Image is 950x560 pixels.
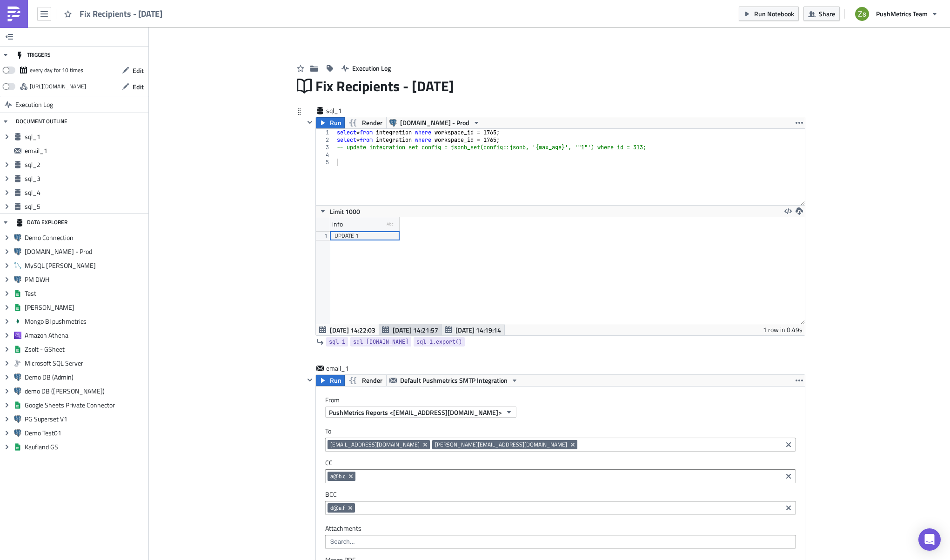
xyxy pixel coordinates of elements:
span: Demo Test01 [25,429,146,437]
button: Run [316,117,345,128]
span: MySQL [PERSON_NAME] [25,261,146,270]
div: DOCUMENT OUTLINE [16,113,67,130]
button: Clear selected items [783,439,794,450]
span: Execution Log [352,63,391,73]
button: Remove Tag [569,440,577,449]
a: sql_[DOMAIN_NAME] [350,337,411,347]
span: Run [330,117,341,128]
div: info [332,217,343,231]
span: Run [330,375,341,386]
span: [EMAIL_ADDRESS][DOMAIN_NAME] [330,441,420,448]
input: Search... [328,537,792,547]
div: 5 [316,159,335,166]
span: Google Sheets Private Connector [25,401,146,409]
span: sql_3 [25,174,146,183]
span: [DOMAIN_NAME] - Prod [400,117,469,128]
span: Demo DB (Admin) [25,373,146,381]
span: [DATE] 14:19:14 [455,325,501,335]
button: [DATE] 14:19:14 [442,324,505,335]
span: sql_4 [25,188,146,197]
button: Hide content [304,117,315,128]
span: [DATE] 14:21:57 [393,325,438,335]
span: PM DWH [25,275,146,284]
span: sql_1 [329,337,345,347]
span: Default Pushmetrics SMTP Integration [400,375,508,386]
span: Amazon Athena [25,331,146,340]
button: PushMetrics Team [850,4,943,24]
a: sql_1.export() [414,337,465,347]
div: 2 [316,136,335,144]
div: UPDATE 1 [335,231,395,240]
span: email_1 [25,147,146,155]
span: Limit 1000 [330,207,360,216]
button: Remove Tag [347,503,355,513]
button: Default Pushmetrics SMTP Integration [386,375,522,386]
span: Kaufland GS [25,443,146,451]
span: Run Notebook [754,9,794,19]
button: [DATE] 14:21:57 [379,324,442,335]
div: 4 [316,151,335,159]
span: demo DB ([PERSON_NAME]) [25,387,146,395]
span: [PERSON_NAME][EMAIL_ADDRESS][DOMAIN_NAME] [435,441,567,448]
button: Execution Log [337,61,395,75]
label: From [325,396,805,404]
span: d@e.f [330,504,345,512]
span: Render [362,375,382,386]
span: email_1 [326,364,363,373]
button: Edit [117,63,148,78]
div: https://pushmetrics.io/api/v1/report/GJoknkPl5b/webhook?token=adace3105f324b7eaab83cef1f820863 [30,80,86,93]
div: Open Intercom Messenger [918,528,941,551]
button: Clear selected items [783,502,794,513]
span: Execution Log [15,96,53,113]
span: [DATE] 14:22:03 [330,325,375,335]
span: [DOMAIN_NAME] - Prod [25,247,146,256]
div: 3 [316,144,335,151]
div: every day for 10 times [30,63,83,77]
button: Render [344,375,387,386]
div: TRIGGERS [16,47,51,63]
span: [PERSON_NAME] [25,303,146,312]
span: Zsolt - GSheet [25,345,146,353]
button: Edit [117,80,148,94]
button: Run [316,375,345,386]
span: Edit [133,66,144,75]
span: sql_2 [25,160,146,169]
img: Avatar [854,6,870,22]
span: Render [362,117,382,128]
label: CC [325,459,796,467]
button: [DOMAIN_NAME] - Prod [386,117,483,128]
a: sql_1 [326,337,348,347]
label: BCC [325,490,796,499]
span: Microsoft SQL Server [25,359,146,367]
button: Limit 1000 [316,206,363,217]
button: Clear selected items [783,471,794,482]
button: Remove Tag [347,472,355,481]
label: To [325,427,796,435]
span: sql_5 [25,202,146,211]
span: PushMetrics Team [876,9,928,19]
span: Test [25,289,146,298]
span: sql_1 [326,106,363,115]
body: Rich Text Area. Press ALT-0 for help. [4,4,466,11]
label: Attachments [325,524,796,533]
span: sql_1.export() [416,337,462,347]
div: 1 [316,129,335,136]
span: Fix Recipients - [DATE] [80,8,163,19]
button: [DATE] 14:22:03 [316,324,379,335]
img: PushMetrics [7,7,21,21]
span: PG Superset V1 [25,415,146,423]
span: Fix Recipients - [DATE] [315,77,455,95]
button: Remove Tag [421,440,430,449]
button: Share [803,7,840,21]
button: Run Notebook [739,7,799,21]
span: sql_1 [25,133,146,141]
div: DATA EXPLORER [16,214,67,231]
button: PushMetrics Reports <[EMAIL_ADDRESS][DOMAIN_NAME]> [325,407,516,418]
span: a@b.c [330,473,345,480]
div: 1 row in 0.49s [763,324,803,335]
button: Hide content [304,374,315,386]
span: Edit [133,82,144,92]
span: Share [819,9,835,19]
button: Render [344,117,387,128]
span: PushMetrics Reports <[EMAIL_ADDRESS][DOMAIN_NAME]> [329,407,502,417]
